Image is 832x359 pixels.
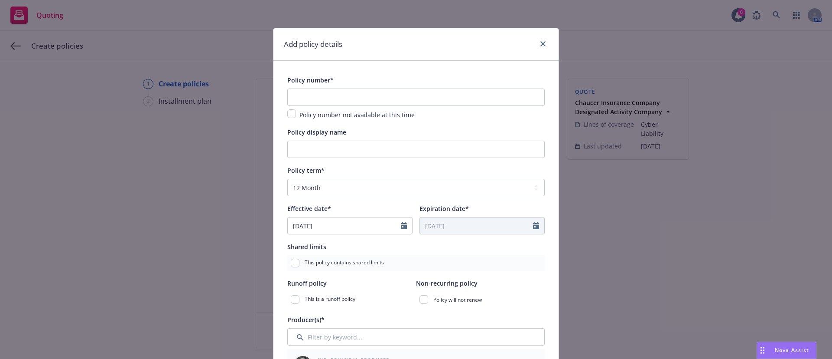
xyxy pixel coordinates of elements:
[416,292,545,307] div: Policy will not renew
[287,204,331,213] span: Effective date*
[538,39,548,49] a: close
[420,217,533,234] input: MM/DD/YYYY
[288,217,401,234] input: MM/DD/YYYY
[287,243,326,251] span: Shared limits
[287,279,327,287] span: Runoff policy
[287,328,545,346] input: Filter by keyword...
[533,222,539,229] svg: Calendar
[287,128,346,136] span: Policy display name
[416,279,478,287] span: Non-recurring policy
[299,111,415,119] span: Policy number not available at this time
[287,292,416,307] div: This is a runoff policy
[775,346,809,354] span: Nova Assist
[284,39,342,50] h1: Add policy details
[757,342,768,359] div: Drag to move
[287,255,545,271] div: This policy contains shared limits
[287,76,334,84] span: Policy number*
[287,316,325,324] span: Producer(s)*
[287,166,325,175] span: Policy term*
[419,204,469,213] span: Expiration date*
[401,222,407,229] svg: Calendar
[757,342,816,359] button: Nova Assist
